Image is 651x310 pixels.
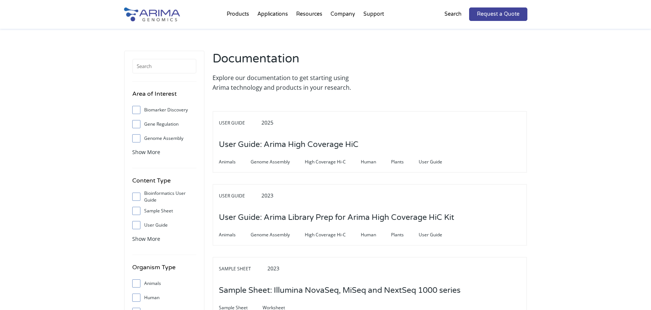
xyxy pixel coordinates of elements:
p: Search [444,9,462,19]
span: Animals [219,157,251,166]
span: Plants [391,157,419,166]
a: User Guide: Arima High Coverage HiC [219,141,359,149]
p: Explore our documentation to get starting using Arima technology and products in your research. [213,73,366,92]
h3: User Guide: Arima Library Prep for Arima High Coverage HiC Kit [219,206,454,229]
span: High Coverage Hi-C [305,157,361,166]
span: 2025 [261,119,273,126]
span: Genome Assembly [251,157,305,166]
span: Sample Sheet [219,264,266,273]
label: Genome Assembly [132,133,196,144]
label: Human [132,292,196,303]
span: Genome Assembly [251,230,305,239]
span: Human [361,230,391,239]
img: Arima-Genomics-logo [124,7,180,21]
h3: User Guide: Arima High Coverage HiC [219,133,359,156]
span: 2023 [267,265,279,272]
span: User Guide [419,230,457,239]
h4: Content Type [132,176,196,191]
label: Biomarker Discovery [132,104,196,116]
h4: Organism Type [132,263,196,278]
span: Show More [132,148,160,156]
a: User Guide: Arima Library Prep for Arima High Coverage HiC Kit [219,214,454,222]
h3: Sample Sheet: Illumina NovaSeq, MiSeq and NextSeq 1000 series [219,279,461,302]
span: Show More [132,235,160,242]
span: High Coverage Hi-C [305,230,361,239]
span: User Guide [219,191,260,200]
span: Animals [219,230,251,239]
span: User Guide [219,119,260,128]
a: Sample Sheet: Illumina NovaSeq, MiSeq and NextSeq 1000 series [219,286,461,295]
h2: Documentation [213,50,366,73]
label: Animals [132,278,196,289]
a: Request a Quote [469,7,527,21]
input: Search [132,59,196,74]
h4: Area of Interest [132,89,196,104]
span: User Guide [419,157,457,166]
span: Human [361,157,391,166]
label: Sample Sheet [132,205,196,217]
label: Bioinformatics User Guide [132,191,196,202]
label: User Guide [132,220,196,231]
span: 2023 [261,192,273,199]
span: Plants [391,230,419,239]
label: Gene Regulation [132,119,196,130]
